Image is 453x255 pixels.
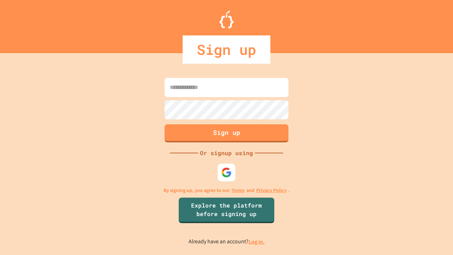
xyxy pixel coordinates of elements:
[221,167,232,178] img: google-icon.svg
[183,35,270,64] div: Sign up
[189,237,265,246] p: Already have an account?
[164,187,290,194] p: By signing up, you agree to our and .
[165,124,288,142] button: Sign up
[198,149,255,157] div: Or signup using
[248,238,265,245] a: Log in.
[256,187,287,194] a: Privacy Policy
[219,11,234,28] img: Logo.svg
[179,198,274,223] a: Explore the platform before signing up
[231,187,245,194] a: Terms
